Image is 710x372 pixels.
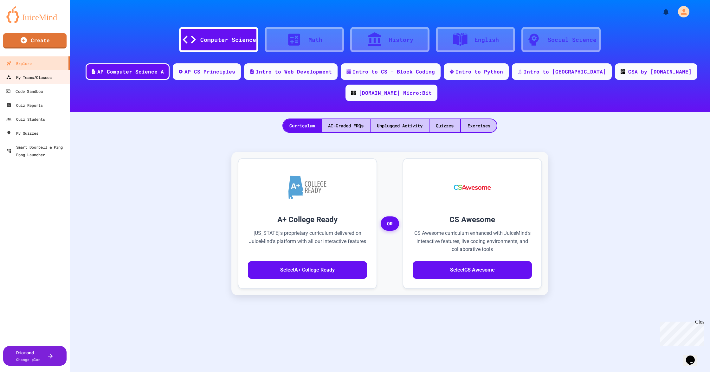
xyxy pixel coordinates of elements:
[308,35,322,44] div: Math
[6,143,67,158] div: Smart Doorbell & Ping Pong Launcher
[6,6,63,23] img: logo-orange.svg
[16,349,41,362] div: Diamond
[184,68,235,75] div: AP CS Principles
[381,216,399,231] span: OR
[351,91,356,95] img: CODE_logo_RGB.png
[683,347,704,366] iframe: chat widget
[3,33,67,48] a: Create
[455,68,503,75] div: Intro to Python
[3,3,44,40] div: Chat with us now!Close
[474,35,499,44] div: English
[283,119,321,132] div: Curriculum
[371,119,429,132] div: Unplugged Activity
[413,214,532,225] h3: CS Awesome
[288,176,326,199] img: A+ College Ready
[6,74,52,81] div: My Teams/Classes
[461,119,497,132] div: Exercises
[6,129,38,137] div: My Quizzes
[6,60,32,67] div: Explore
[650,6,671,17] div: My Notifications
[448,168,497,206] img: CS Awesome
[256,68,332,75] div: Intro to Web Development
[248,261,367,279] button: SelectA+ College Ready
[429,119,460,132] div: Quizzes
[6,101,43,109] div: Quiz Reports
[671,4,691,19] div: My Account
[657,319,704,346] iframe: chat widget
[97,68,164,75] div: AP Computer Science A
[6,115,45,123] div: Quiz Students
[628,68,692,75] div: CSA by [DOMAIN_NAME]
[389,35,413,44] div: History
[3,346,67,366] button: DiamondChange plan
[200,35,256,44] div: Computer Science
[16,357,41,362] span: Change plan
[5,87,43,95] div: Code Sandbox
[524,68,606,75] div: Intro to [GEOGRAPHIC_DATA]
[248,214,367,225] h3: A+ College Ready
[621,69,625,74] img: CODE_logo_RGB.png
[248,229,367,253] p: [US_STATE]'s proprietary curriculum delivered on JuiceMind's platform with all our interactive fe...
[413,261,532,279] button: SelectCS Awesome
[322,119,370,132] div: AI-Graded FRQs
[548,35,597,44] div: Social Science
[413,229,532,253] p: CS Awesome curriculum enhanced with JuiceMind's interactive features, live coding environments, a...
[359,89,432,97] div: [DOMAIN_NAME] Micro:Bit
[352,68,435,75] div: Intro to CS - Block Coding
